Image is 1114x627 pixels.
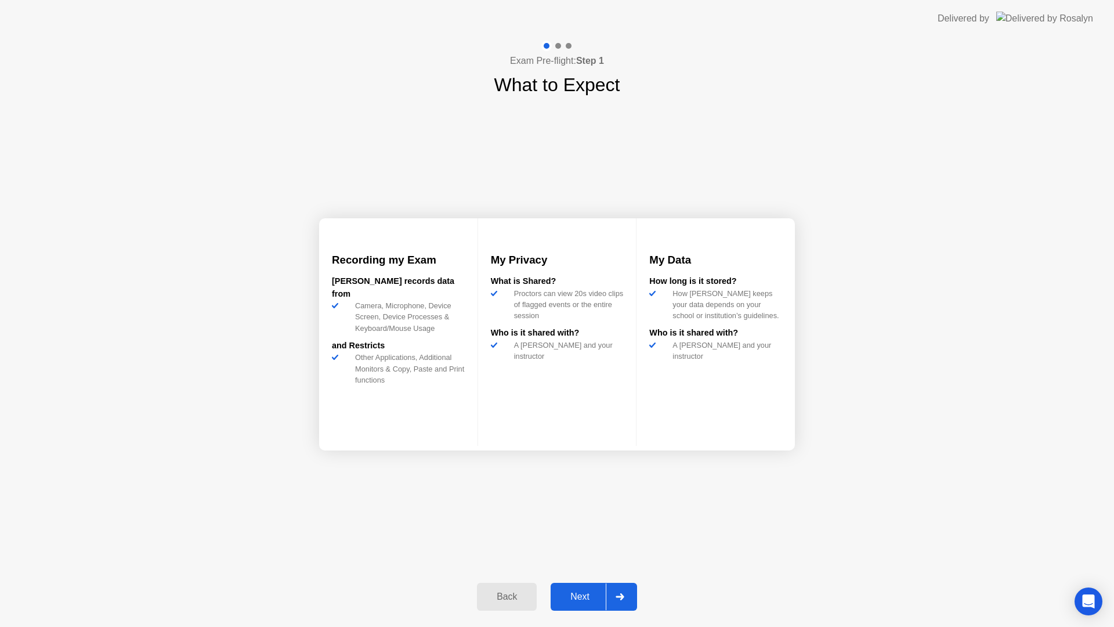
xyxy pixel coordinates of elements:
[480,592,533,602] div: Back
[477,583,537,611] button: Back
[510,54,604,68] h4: Exam Pre-flight:
[509,340,624,362] div: A [PERSON_NAME] and your instructor
[938,12,989,26] div: Delivered by
[1075,588,1102,615] div: Open Intercom Messenger
[554,592,606,602] div: Next
[491,252,624,268] h3: My Privacy
[491,275,624,288] div: What is Shared?
[332,275,465,300] div: [PERSON_NAME] records data from
[996,12,1093,25] img: Delivered by Rosalyn
[551,583,637,611] button: Next
[668,288,782,322] div: How [PERSON_NAME] keeps your data depends on your school or institution’s guidelines.
[494,71,620,99] h1: What to Expect
[649,327,782,340] div: Who is it shared with?
[332,252,465,268] h3: Recording my Exam
[576,56,604,66] b: Step 1
[350,352,465,385] div: Other Applications, Additional Monitors & Copy, Paste and Print functions
[649,252,782,268] h3: My Data
[509,288,624,322] div: Proctors can view 20s video clips of flagged events or the entire session
[332,340,465,352] div: and Restricts
[491,327,624,340] div: Who is it shared with?
[649,275,782,288] div: How long is it stored?
[668,340,782,362] div: A [PERSON_NAME] and your instructor
[350,300,465,334] div: Camera, Microphone, Device Screen, Device Processes & Keyboard/Mouse Usage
